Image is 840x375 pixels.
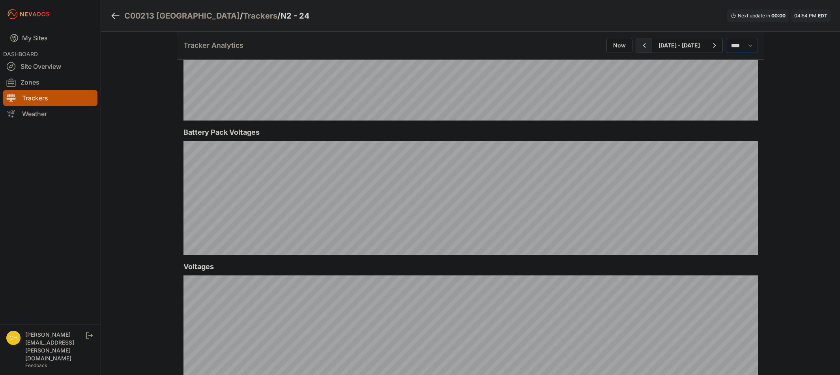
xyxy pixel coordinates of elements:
a: Zones [3,74,97,90]
span: Next update in [738,13,770,19]
a: Trackers [243,10,277,21]
div: 00 : 00 [771,13,786,19]
button: [DATE] - [DATE] [652,38,706,53]
a: Trackers [3,90,97,106]
h2: Tracker Analytics [183,40,243,51]
h2: Voltages [183,261,758,272]
h2: Battery Pack Voltages [183,127,758,138]
span: / [277,10,281,21]
div: [PERSON_NAME][EMAIL_ADDRESS][PERSON_NAME][DOMAIN_NAME] [25,331,84,362]
a: Feedback [25,362,47,368]
span: EDT [818,13,827,19]
img: chris.young@nevados.solar [6,331,21,345]
button: Now [606,38,632,53]
img: Nevados [6,8,51,21]
span: / [240,10,243,21]
a: C00213 [GEOGRAPHIC_DATA] [124,10,240,21]
span: DASHBOARD [3,51,38,57]
nav: Breadcrumb [110,6,310,26]
a: Weather [3,106,97,122]
span: 04:54 PM [794,13,816,19]
a: Site Overview [3,58,97,74]
a: My Sites [3,28,97,47]
h3: N2 - 24 [281,10,310,21]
